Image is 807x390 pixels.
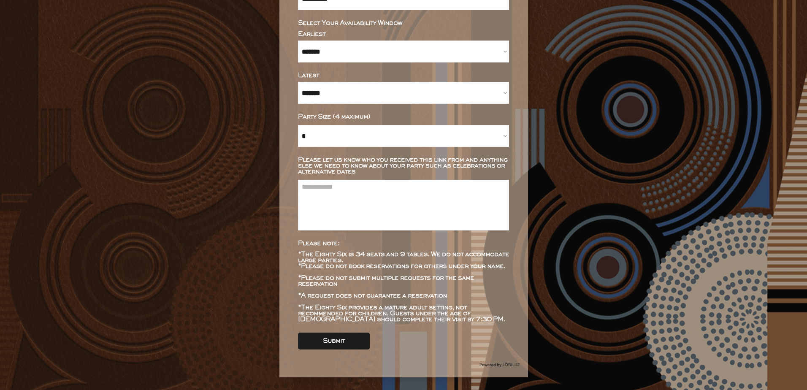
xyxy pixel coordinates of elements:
[323,338,345,344] div: Submit
[298,31,509,37] div: Earliest
[298,157,509,175] div: Please let us know who you received this link from and anything else we need to know about your p...
[298,252,509,322] div: *The Eighty Six is 34 seats and 9 tables. We do not accommodate large parties. *Please do not boo...
[298,114,509,120] div: Party Size (4 maximum)
[479,360,520,369] img: Group%2048096278.svg
[298,73,509,79] div: Latest
[298,20,509,26] div: Select Your Availability Window
[298,241,509,246] div: Please note:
